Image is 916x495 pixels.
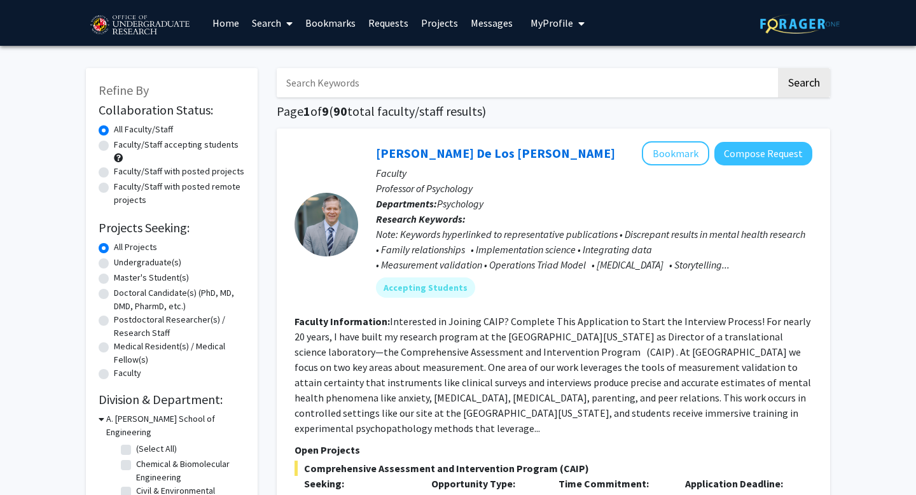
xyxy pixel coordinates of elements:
[559,476,667,491] p: Time Commitment:
[114,340,245,366] label: Medical Resident(s) / Medical Fellow(s)
[714,142,812,165] button: Compose Request to Andres De Los Reyes
[303,103,310,119] span: 1
[86,10,193,41] img: University of Maryland Logo
[333,103,347,119] span: 90
[376,197,437,210] b: Departments:
[106,412,245,439] h3: A. [PERSON_NAME] School of Engineering
[295,442,812,457] p: Open Projects
[99,392,245,407] h2: Division & Department:
[277,104,830,119] h1: Page of ( total faculty/staff results)
[99,102,245,118] h2: Collaboration Status:
[295,315,811,435] fg-read-more: Interested in Joining CAIP? Complete This Application to Start the Interview Process! For nearly ...
[376,145,615,161] a: [PERSON_NAME] De Los [PERSON_NAME]
[778,68,830,97] button: Search
[277,68,776,97] input: Search Keywords
[415,1,464,45] a: Projects
[642,141,709,165] button: Add Andres De Los Reyes to Bookmarks
[304,476,412,491] p: Seeking:
[114,313,245,340] label: Postdoctoral Researcher(s) / Research Staff
[362,1,415,45] a: Requests
[376,227,812,272] div: Note: Keywords hyperlinked to representative publications • Discrepant results in mental health r...
[10,438,54,485] iframe: Chat
[114,180,245,207] label: Faculty/Staff with posted remote projects
[136,457,242,484] label: Chemical & Biomolecular Engineering
[114,366,141,380] label: Faculty
[99,220,245,235] h2: Projects Seeking:
[376,213,466,225] b: Research Keywords:
[431,476,539,491] p: Opportunity Type:
[376,277,475,298] mat-chip: Accepting Students
[299,1,362,45] a: Bookmarks
[114,286,245,313] label: Doctoral Candidate(s) (PhD, MD, DMD, PharmD, etc.)
[206,1,246,45] a: Home
[99,82,149,98] span: Refine By
[114,123,173,136] label: All Faculty/Staff
[295,461,812,476] span: Comprehensive Assessment and Intervention Program (CAIP)
[114,138,239,151] label: Faculty/Staff accepting students
[760,14,840,34] img: ForagerOne Logo
[322,103,329,119] span: 9
[136,442,177,456] label: (Select All)
[531,17,573,29] span: My Profile
[114,256,181,269] label: Undergraduate(s)
[437,197,483,210] span: Psychology
[464,1,519,45] a: Messages
[376,165,812,181] p: Faculty
[114,165,244,178] label: Faculty/Staff with posted projects
[114,271,189,284] label: Master's Student(s)
[685,476,793,491] p: Application Deadline:
[295,315,390,328] b: Faculty Information:
[376,181,812,196] p: Professor of Psychology
[114,241,157,254] label: All Projects
[246,1,299,45] a: Search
